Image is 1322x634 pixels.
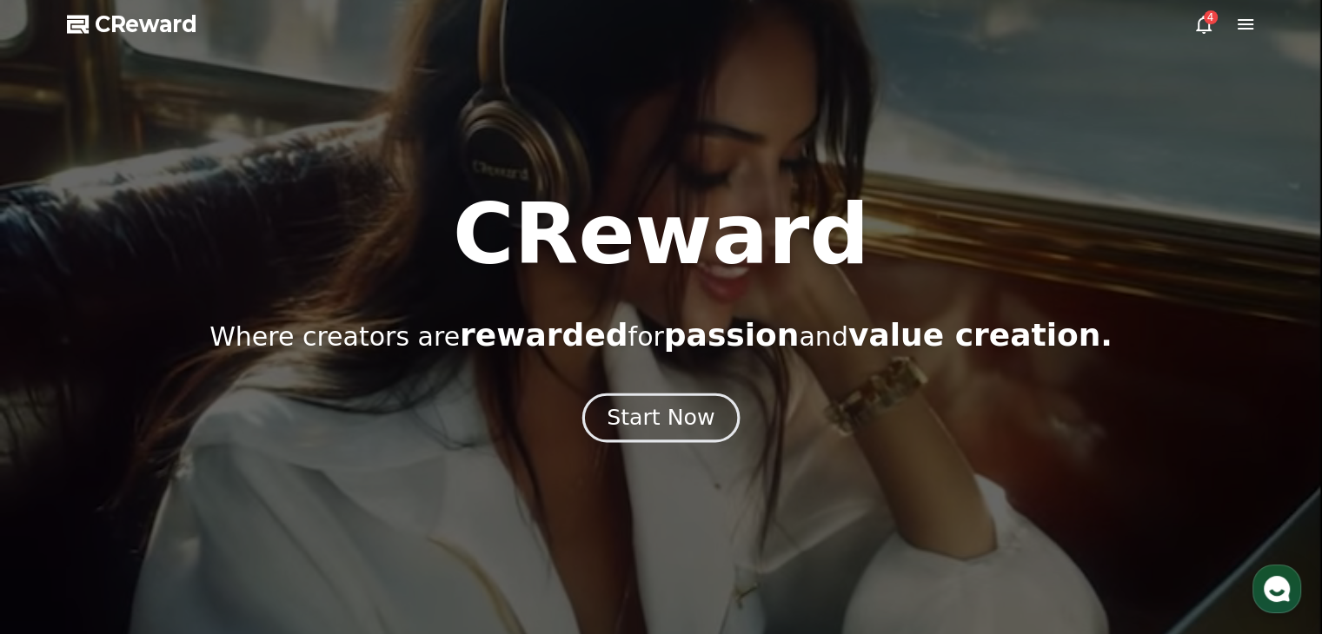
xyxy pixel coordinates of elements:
span: value creation. [848,317,1113,353]
a: Start Now [586,412,736,428]
div: 4 [1204,10,1218,24]
button: Start Now [582,393,740,443]
span: Settings [257,516,300,530]
div: Start Now [607,403,714,433]
a: 4 [1193,14,1214,35]
span: rewarded [460,317,628,353]
span: Home [44,516,75,530]
a: CReward [67,10,197,38]
span: passion [664,317,800,353]
a: Home [5,490,115,533]
a: Messages [115,490,224,533]
span: CReward [95,10,197,38]
a: Settings [224,490,334,533]
h1: CReward [453,193,869,276]
p: Where creators are for and [209,318,1113,353]
span: Messages [144,517,196,531]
